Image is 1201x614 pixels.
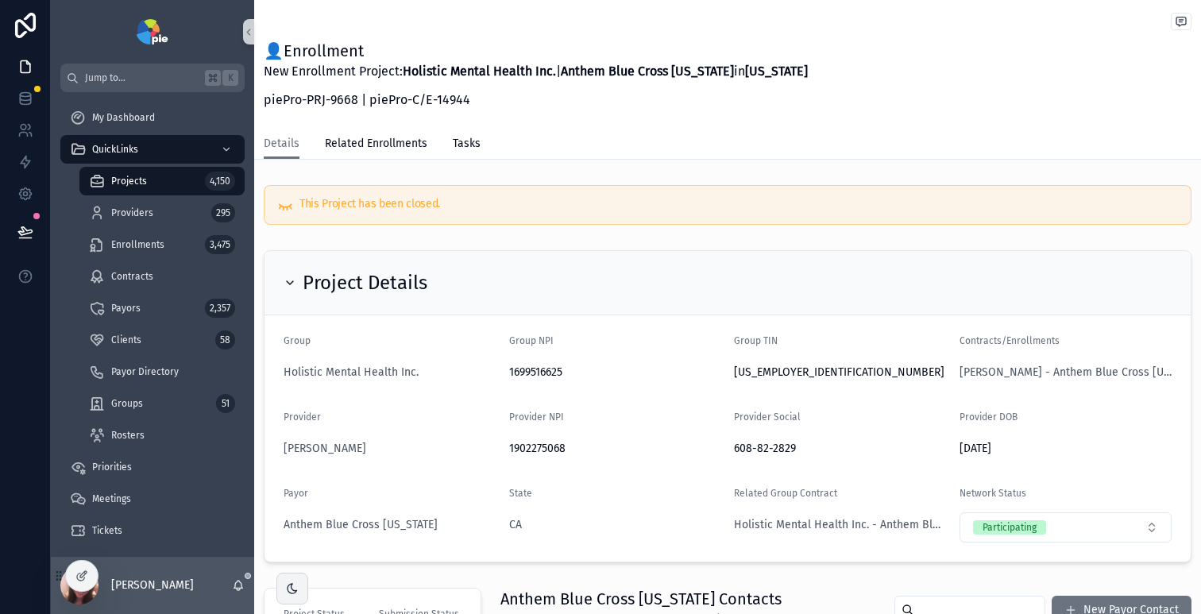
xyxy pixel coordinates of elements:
[264,91,808,110] p: piePro-PRJ-9668 | piePro-C/E-14944
[509,411,564,423] span: Provider NPI
[111,397,143,410] span: Groups
[224,71,237,84] span: K
[51,92,254,557] div: scrollable content
[111,429,145,442] span: Rosters
[60,103,245,132] a: My Dashboard
[92,143,138,156] span: QuickLinks
[137,19,168,44] img: App logo
[453,129,481,161] a: Tasks
[509,488,532,499] span: State
[745,64,808,79] strong: [US_STATE]
[111,207,153,219] span: Providers
[79,167,245,195] a: Projects4,150
[960,335,1060,346] span: Contracts/Enrollments
[734,488,837,499] span: Related Group Contract
[960,441,1172,457] span: [DATE]
[92,461,132,473] span: Priorities
[509,517,522,533] a: CA
[92,492,131,505] span: Meetings
[79,389,245,418] a: Groups51
[79,199,245,227] a: Providers295
[60,64,245,92] button: Jump to...K
[211,203,235,222] div: 295
[79,357,245,386] a: Payor Directory
[734,517,947,533] a: Holistic Mental Health Inc. - Anthem Blue Cross [US_STATE] - [GEOGRAPHIC_DATA] | 14938
[205,299,235,318] div: 2,357
[111,365,179,378] span: Payor Directory
[216,394,235,413] div: 51
[60,516,245,545] a: Tickets
[284,365,419,380] a: Holistic Mental Health Inc.
[500,588,842,610] h1: Anthem Blue Cross [US_STATE] Contacts
[734,411,801,423] span: Provider Social
[111,175,147,187] span: Projects
[303,270,427,295] h2: Project Details
[79,326,245,354] a: Clients58
[403,64,556,79] strong: Holistic Mental Health Inc.
[734,335,778,346] span: Group TIN
[92,111,155,124] span: My Dashboard
[734,365,947,380] span: [US_EMPLOYER_IDENTIFICATION_NUMBER]​​
[111,334,141,346] span: Clients
[264,40,808,62] h1: 👤Enrollment
[111,577,194,593] p: [PERSON_NAME]
[79,262,245,291] a: Contracts
[60,135,245,164] a: QuickLinks
[79,230,245,259] a: Enrollments3,475
[284,335,311,346] span: Group
[284,411,321,423] span: Provider
[983,520,1037,535] div: Participating
[111,238,164,251] span: Enrollments
[960,512,1172,543] button: Select Button
[264,129,299,160] a: Details
[85,71,199,84] span: Jump to...
[509,335,554,346] span: Group NPI
[325,129,427,161] a: Related Enrollments
[60,485,245,513] a: Meetings
[509,365,722,380] span: 1699516625
[92,524,122,537] span: Tickets
[111,302,141,315] span: Payors
[264,136,299,152] span: Details
[960,488,1026,499] span: Network Status
[284,488,308,499] span: Payor
[205,172,235,191] div: 4,150
[264,62,808,81] p: New Enrollment Project: | in
[734,441,947,457] span: 608-82-2829
[299,199,1178,210] h5: This Project has been closed.
[111,270,153,283] span: Contracts
[79,421,245,450] a: Rosters
[60,453,245,481] a: Priorities
[561,64,734,79] strong: Anthem Blue Cross [US_STATE]
[453,136,481,152] span: Tasks
[215,330,235,349] div: 58
[960,411,1018,423] span: Provider DOB
[284,517,438,533] a: Anthem Blue Cross [US_STATE]
[960,365,1172,380] a: [PERSON_NAME] - Anthem Blue Cross [US_STATE] - [GEOGRAPHIC_DATA] | 14944
[284,441,366,457] a: [PERSON_NAME]
[79,294,245,322] a: Payors2,357
[325,136,427,152] span: Related Enrollments
[509,441,722,457] span: 1902275068
[205,235,235,254] div: 3,475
